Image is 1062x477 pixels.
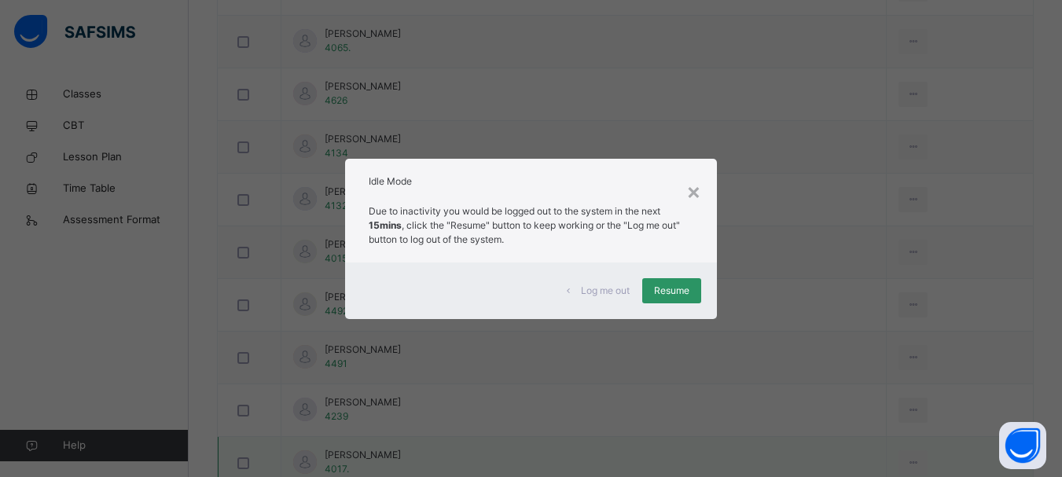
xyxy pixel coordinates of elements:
span: Resume [654,284,689,298]
h2: Idle Mode [369,174,693,189]
strong: 15mins [369,219,402,231]
p: Due to inactivity you would be logged out to the system in the next , click the "Resume" button t... [369,204,693,247]
span: Log me out [581,284,630,298]
button: Open asap [999,422,1046,469]
div: × [686,174,701,207]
